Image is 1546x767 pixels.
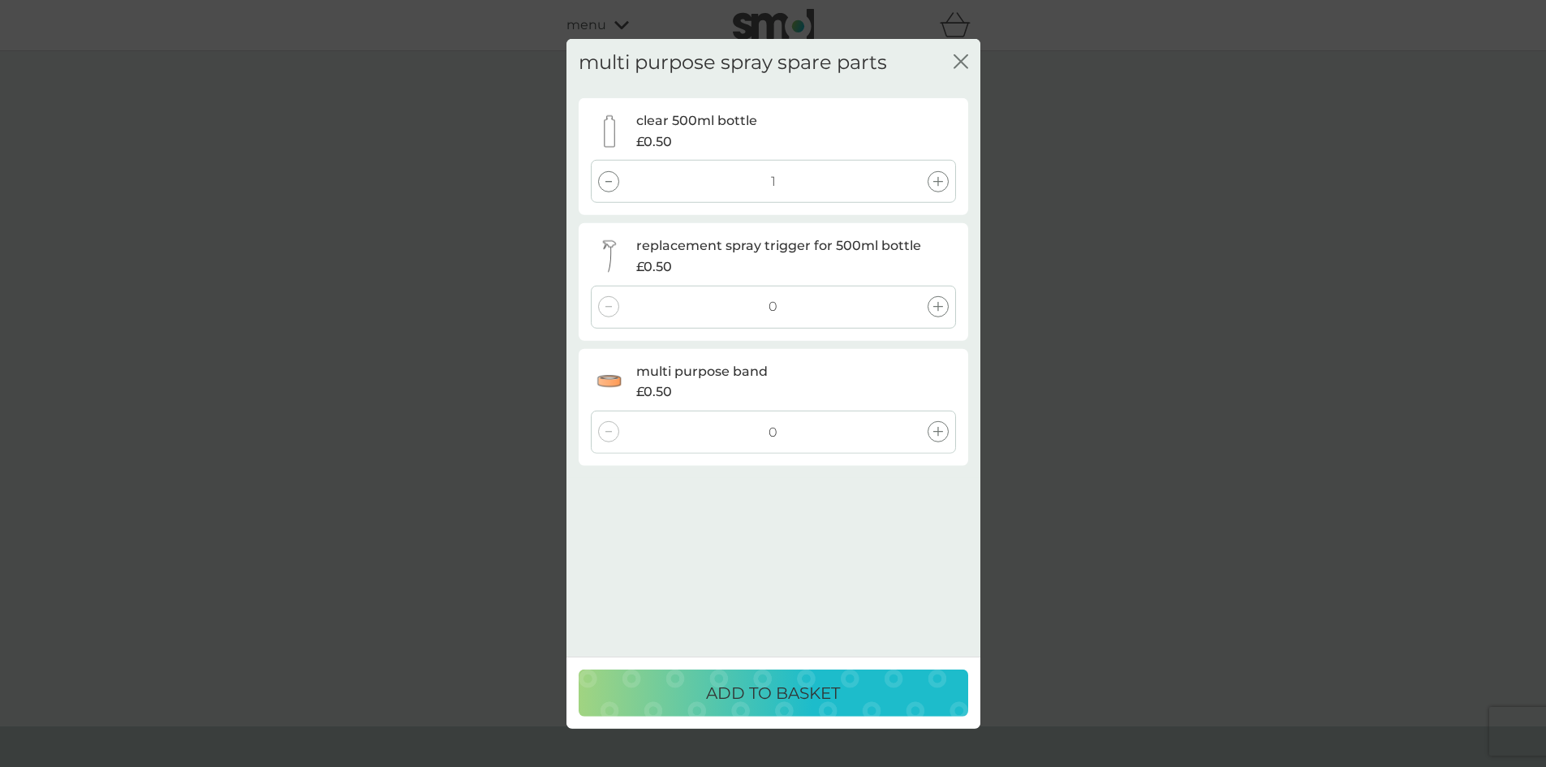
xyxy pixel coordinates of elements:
span: £0.50 [636,381,672,403]
button: close [954,54,968,71]
img: clear 500ml bottle [593,115,626,148]
p: multi purpose band [636,360,768,381]
p: 0 [769,421,777,442]
p: replacement spray trigger for 500ml bottle [636,235,921,256]
h2: multi purpose spray spare parts [579,50,887,74]
p: clear 500ml bottle [636,110,757,131]
p: 0 [769,296,777,317]
p: 1 [771,171,776,192]
button: ADD TO BASKET [579,670,968,717]
p: ADD TO BASKET [706,680,840,706]
img: multi purpose band [593,365,626,398]
img: replacement spray trigger for 500ml bottle [593,240,626,273]
span: £0.50 [636,131,672,153]
span: £0.50 [636,256,672,278]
